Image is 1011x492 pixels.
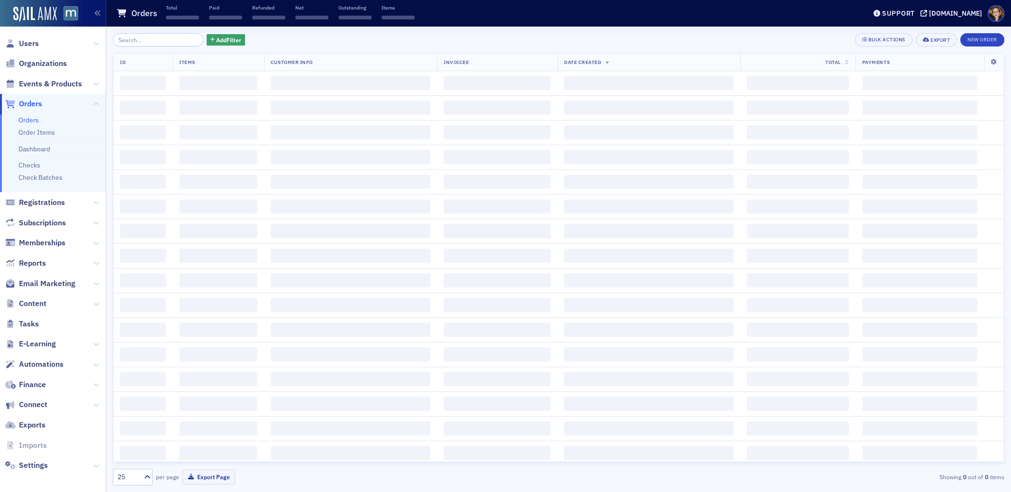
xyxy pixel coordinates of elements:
[564,298,734,312] span: ‌
[179,175,257,189] span: ‌
[179,76,257,90] span: ‌
[295,16,328,19] span: ‌
[564,421,734,436] span: ‌
[564,273,734,288] span: ‌
[13,7,57,22] img: SailAMX
[271,224,430,238] span: ‌
[444,150,551,164] span: ‌
[19,258,46,269] span: Reports
[382,4,415,11] p: Items
[271,347,430,362] span: ‌
[120,101,166,115] span: ‌
[930,37,950,43] div: Export
[747,150,849,164] span: ‌
[19,238,65,248] span: Memberships
[179,224,257,238] span: ‌
[271,59,313,65] span: Customer Info
[271,421,430,436] span: ‌
[120,199,166,214] span: ‌
[444,397,551,411] span: ‌
[120,446,166,460] span: ‌
[18,145,50,153] a: Dashboard
[179,347,257,362] span: ‌
[5,38,39,49] a: Users
[5,359,64,370] a: Automations
[5,440,47,451] a: Imports
[862,101,977,115] span: ‌
[209,4,242,11] p: Paid
[120,397,166,411] span: ‌
[444,347,551,362] span: ‌
[120,347,166,362] span: ‌
[120,421,166,436] span: ‌
[179,421,257,436] span: ‌
[19,460,48,471] span: Settings
[444,249,551,263] span: ‌
[5,298,46,309] a: Content
[18,173,63,182] a: Check Batches
[179,273,257,288] span: ‌
[271,199,430,214] span: ‌
[747,446,849,460] span: ‌
[564,76,734,90] span: ‌
[113,33,203,46] input: Search…
[929,9,982,18] div: [DOMAIN_NAME]
[862,224,977,238] span: ‌
[862,150,977,164] span: ‌
[252,4,285,11] p: Refunded
[120,273,166,288] span: ‌
[120,323,166,337] span: ‌
[747,397,849,411] span: ‌
[179,101,257,115] span: ‌
[271,249,430,263] span: ‌
[271,175,430,189] span: ‌
[19,359,64,370] span: Automations
[747,76,849,90] span: ‌
[5,218,66,228] a: Subscriptions
[179,446,257,460] span: ‌
[19,319,39,329] span: Tasks
[120,76,166,90] span: ‌
[714,473,1004,481] div: Showing out of items
[271,101,430,115] span: ‌
[564,150,734,164] span: ‌
[747,249,849,263] span: ‌
[179,249,257,263] span: ‌
[444,224,551,238] span: ‌
[747,199,849,214] span: ‌
[747,347,849,362] span: ‌
[19,339,56,349] span: E-Learning
[19,197,65,208] span: Registrations
[747,421,849,436] span: ‌
[444,101,551,115] span: ‌
[131,8,157,19] h1: Orders
[19,399,47,410] span: Connect
[5,99,42,109] a: Orders
[5,197,65,208] a: Registrations
[960,33,1004,46] button: New Order
[862,397,977,411] span: ‌
[5,258,46,269] a: Reports
[5,460,48,471] a: Settings
[868,37,905,42] div: Bulk Actions
[216,36,241,44] span: Add Filter
[120,298,166,312] span: ‌
[120,224,166,238] span: ‌
[564,125,734,139] span: ‌
[564,175,734,189] span: ‌
[19,298,46,309] span: Content
[18,128,55,137] a: Order Items
[120,59,126,65] span: ID
[19,79,82,89] span: Events & Products
[57,6,78,22] a: View Homepage
[444,175,551,189] span: ‌
[166,4,199,11] p: Total
[862,175,977,189] span: ‌
[862,249,977,263] span: ‌
[120,175,166,189] span: ‌
[338,16,372,19] span: ‌
[179,199,257,214] span: ‌
[120,125,166,139] span: ‌
[166,16,199,19] span: ‌
[564,59,601,65] span: Date Created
